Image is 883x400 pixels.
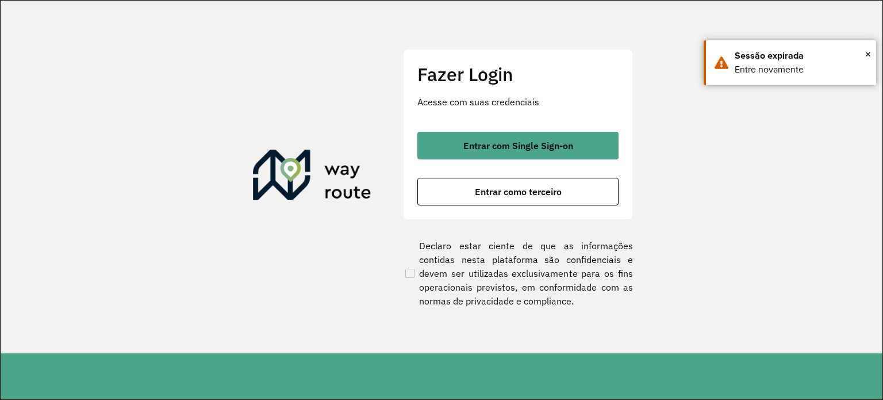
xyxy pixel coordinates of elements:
label: Declaro estar ciente de que as informações contidas nesta plataforma são confidenciais e devem se... [403,239,633,308]
img: Roteirizador AmbevTech [253,150,371,205]
div: Sessão expirada [735,49,867,63]
span: Entrar como terceiro [475,187,562,196]
h2: Fazer Login [417,63,619,85]
p: Acesse com suas credenciais [417,95,619,109]
span: × [865,45,871,63]
button: button [417,132,619,159]
div: Entre novamente [735,63,867,77]
button: button [417,178,619,205]
button: Close [865,45,871,63]
span: Entrar com Single Sign-on [463,141,573,150]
